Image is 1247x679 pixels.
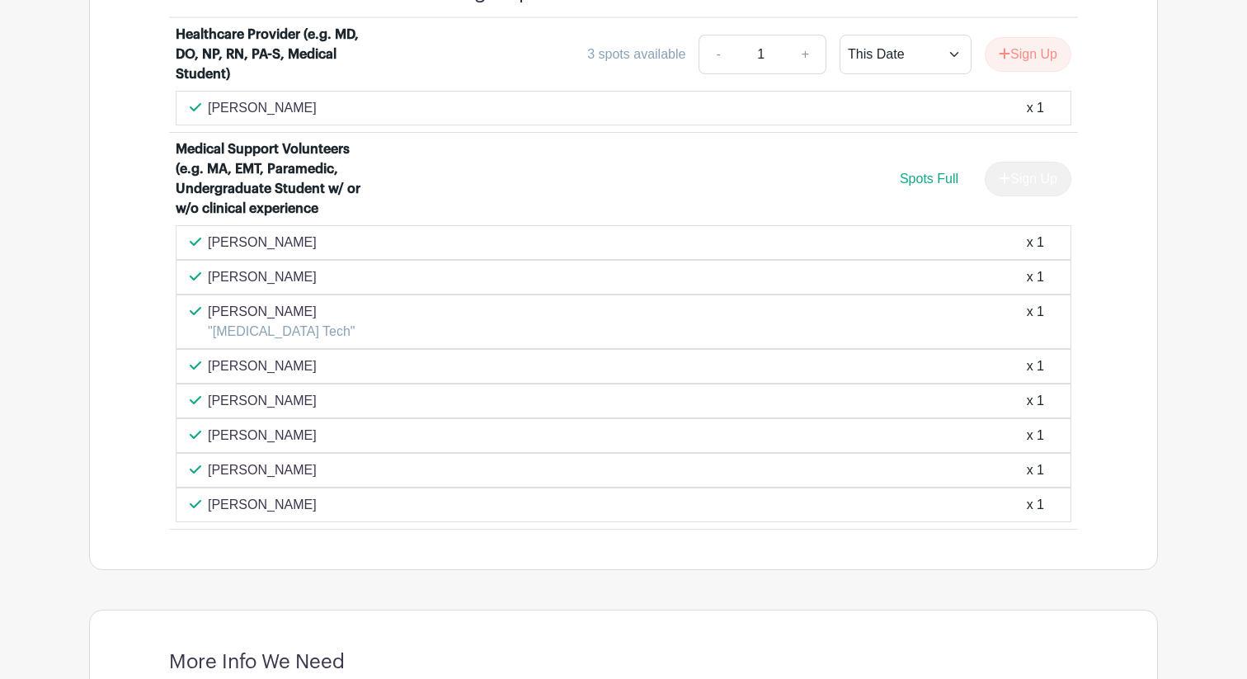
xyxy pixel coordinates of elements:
[208,302,355,322] p: [PERSON_NAME]
[208,356,317,376] p: [PERSON_NAME]
[785,35,826,74] a: +
[1027,267,1044,287] div: x 1
[208,495,317,515] p: [PERSON_NAME]
[208,460,317,480] p: [PERSON_NAME]
[1027,302,1044,342] div: x 1
[1027,426,1044,446] div: x 1
[1027,356,1044,376] div: x 1
[1027,495,1044,515] div: x 1
[900,172,958,186] span: Spots Full
[208,233,317,252] p: [PERSON_NAME]
[1027,233,1044,252] div: x 1
[1027,391,1044,411] div: x 1
[1027,98,1044,118] div: x 1
[208,426,317,446] p: [PERSON_NAME]
[699,35,736,74] a: -
[208,391,317,411] p: [PERSON_NAME]
[208,98,317,118] p: [PERSON_NAME]
[176,139,380,219] div: Medical Support Volunteers (e.g. MA, EMT, Paramedic, Undergraduate Student w/ or w/o clinical exp...
[985,37,1071,72] button: Sign Up
[176,25,380,84] div: Healthcare Provider (e.g. MD, DO, NP, RN, PA-S, Medical Student)
[1027,460,1044,480] div: x 1
[208,322,355,342] p: "[MEDICAL_DATA] Tech"
[587,45,685,64] div: 3 spots available
[169,650,345,674] h4: More Info We Need
[208,267,317,287] p: [PERSON_NAME]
